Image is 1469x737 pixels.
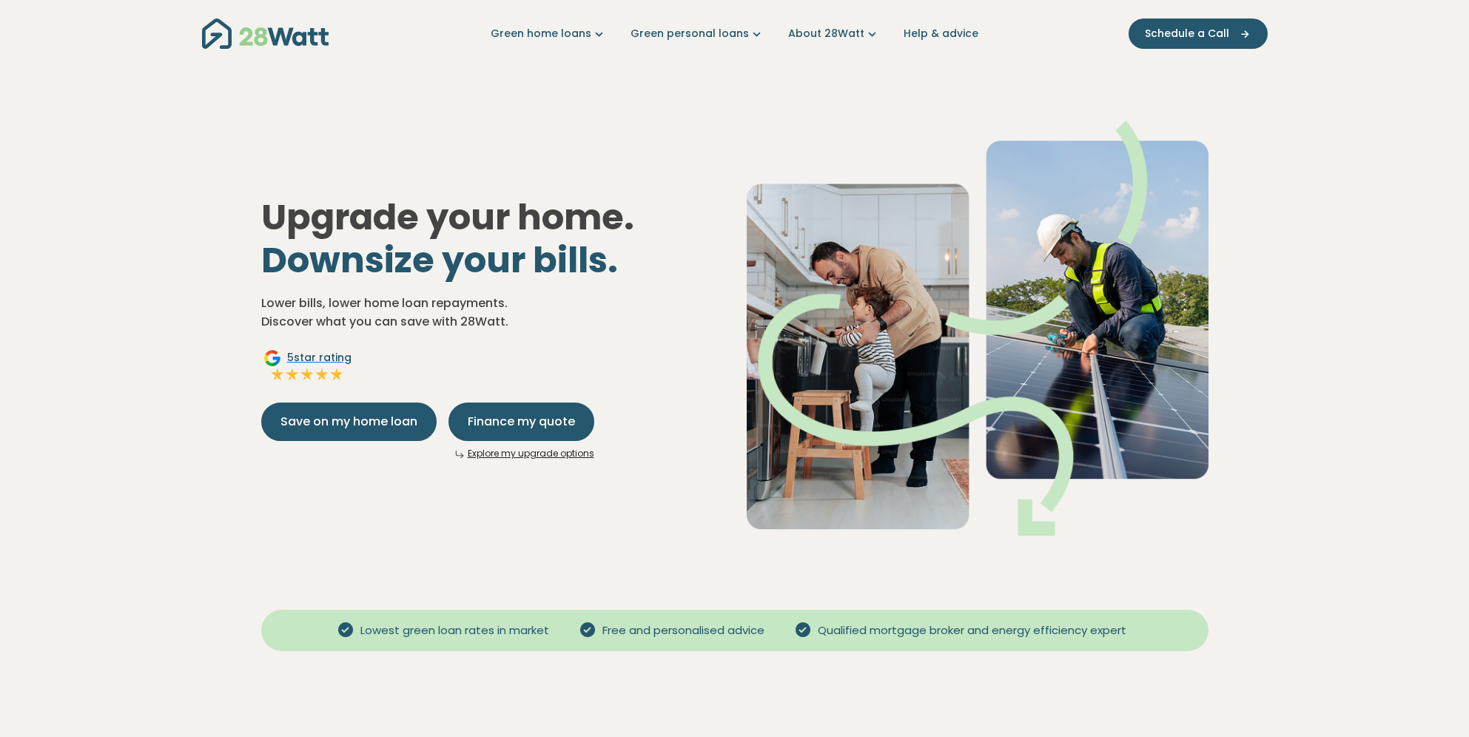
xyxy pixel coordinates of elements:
[261,235,618,285] span: Downsize your bills.
[468,413,575,431] span: Finance my quote
[812,622,1132,639] span: Qualified mortgage broker and energy efficiency expert
[261,294,723,332] p: Lower bills, lower home loan repayments. Discover what you can save with 28Watt.
[788,26,880,41] a: About 28Watt
[596,622,770,639] span: Free and personalised advice
[261,403,437,441] button: Save on my home loan
[468,447,594,460] a: Explore my upgrade options
[261,349,354,385] a: Google5star ratingFull starFull starFull starFull starFull star
[329,367,344,382] img: Full star
[747,121,1209,536] img: Dad helping toddler
[491,26,607,41] a: Green home loans
[202,15,1268,53] nav: Main navigation
[315,367,329,382] img: Full star
[285,367,300,382] img: Full star
[270,367,285,382] img: Full star
[280,413,417,431] span: Save on my home loan
[263,349,281,367] img: Google
[300,367,315,382] img: Full star
[202,18,329,49] img: 28Watt
[1145,26,1229,41] span: Schedule a Call
[448,403,594,441] button: Finance my quote
[904,26,978,41] a: Help & advice
[261,196,723,281] h1: Upgrade your home.
[631,26,764,41] a: Green personal loans
[1129,18,1268,49] button: Schedule a Call
[354,622,555,639] span: Lowest green loan rates in market
[287,350,352,366] span: 5 star rating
